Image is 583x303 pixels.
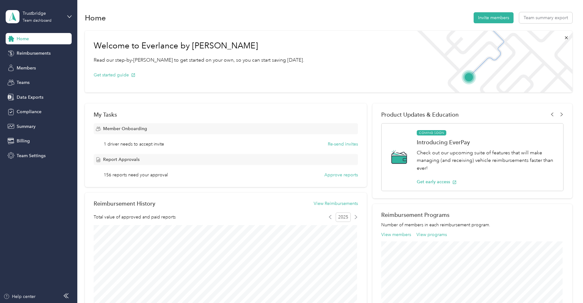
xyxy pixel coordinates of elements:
h1: Introducing EverPay [417,139,557,146]
button: View Reimbursements [314,200,358,207]
span: 1 driver needs to accept invite [104,141,164,147]
p: Check out our upcoming suite of features that will make managing (and receiving) vehicle reimburs... [417,149,557,172]
span: Reimbursements [17,50,51,57]
span: Member Onboarding [103,125,147,132]
h2: Reimbursement History [94,200,155,207]
span: Teams [17,79,30,86]
button: Get early access [417,179,457,185]
button: Approve reports [324,172,358,178]
span: Summary [17,123,36,130]
span: Home [17,36,29,42]
button: Help center [3,293,36,300]
span: COMING SOON [417,130,446,136]
button: Invite members [474,12,514,23]
span: 2025 [336,212,351,222]
div: Trustbridge [23,10,62,17]
p: Number of members in each reimbursement program. [381,222,564,228]
span: Product Updates & Education [381,111,459,118]
button: Re-send invites [328,141,358,147]
button: View programs [416,231,447,238]
span: Team Settings [17,152,46,159]
span: Billing [17,138,30,144]
div: My Tasks [94,111,358,118]
span: Data Exports [17,94,43,101]
button: Get started guide [94,72,135,78]
div: Team dashboard [23,19,52,23]
h2: Reimbursement Programs [381,212,564,218]
p: Read our step-by-[PERSON_NAME] to get started on your own, so you can start saving [DATE]. [94,56,304,64]
span: Members [17,65,36,71]
button: View members [381,231,411,238]
span: 156 reports need your approval [104,172,168,178]
button: Team summary export [519,12,572,23]
span: Report Approvals [103,156,140,163]
h1: Home [85,14,106,21]
span: Compliance [17,108,41,115]
h1: Welcome to Everlance by [PERSON_NAME] [94,41,304,51]
img: Welcome to everlance [411,31,572,92]
iframe: Everlance-gr Chat Button Frame [548,268,583,303]
span: Total value of approved and paid reports [94,214,176,220]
